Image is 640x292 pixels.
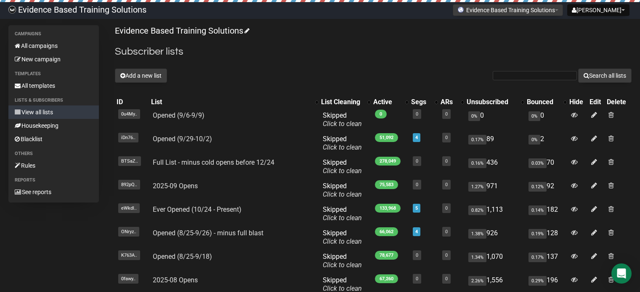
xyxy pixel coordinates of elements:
span: 0% [468,111,480,121]
span: 2.26% [468,276,486,286]
a: Click to clean [323,261,362,269]
span: Skipped [323,135,362,151]
span: 0 [375,110,387,118]
span: Skipped [323,182,362,198]
div: Bounced [527,98,559,106]
span: Skipped [323,229,362,245]
span: 0% [528,135,540,145]
span: 0.14% [528,205,547,215]
div: Open Intercom Messenger [611,263,632,284]
a: 0 [445,158,448,164]
td: 89 [465,132,525,155]
span: 0.12% [528,182,547,192]
span: 133,968 [375,204,401,213]
a: Blacklist [8,132,99,146]
a: 4 [415,135,418,140]
td: 128 [525,226,568,249]
button: [PERSON_NAME] [567,4,629,16]
span: 0% [528,111,540,121]
div: ARs [441,98,457,106]
a: Click to clean [323,120,362,128]
span: 66,062 [375,227,398,236]
a: 0 [445,182,448,187]
div: Active [373,98,401,106]
a: Opened (8/25-9/26) - minus full blast [153,229,263,237]
a: 0 [445,229,448,234]
td: 182 [525,202,568,226]
span: 0.82% [468,205,486,215]
li: Reports [8,175,99,185]
th: ARs: No sort applied, activate to apply an ascending sort [439,96,465,108]
a: Opened (9/29-10/2) [153,135,212,143]
a: Housekeeping [8,119,99,132]
a: Click to clean [323,143,362,151]
td: 92 [525,179,568,202]
th: Segs: No sort applied, activate to apply an ascending sort [409,96,439,108]
a: 0 [445,253,448,258]
a: 0 [416,276,418,281]
span: 278,049 [375,157,401,166]
a: 0 [416,111,418,117]
a: 2025-08 Opens [153,276,198,284]
a: 5 [415,205,418,211]
td: 137 [525,249,568,273]
a: 2025-09 Opens [153,182,198,190]
th: Unsubscribed: No sort applied, activate to apply an ascending sort [465,96,525,108]
a: 4 [415,229,418,234]
a: View all lists [8,105,99,119]
td: 926 [465,226,525,249]
div: Unsubscribed [467,98,517,106]
span: iDn76.. [118,133,138,142]
li: Lists & subscribers [8,95,99,105]
th: ID: No sort applied, sorting is disabled [115,96,149,108]
div: Edit [590,98,603,106]
div: List [151,98,311,106]
th: Active: No sort applied, activate to apply an ascending sort [372,96,409,108]
li: Campaigns [8,29,99,39]
a: Ever Opened (10/24 - Present) [153,205,242,213]
span: ONryz.. [118,227,139,237]
li: Others [8,149,99,159]
a: 0 [445,135,448,140]
th: List: No sort applied, activate to apply an ascending sort [149,96,319,108]
th: Edit: No sort applied, sorting is disabled [588,96,605,108]
li: Templates [8,69,99,79]
a: All templates [8,79,99,92]
a: 0 [445,205,448,211]
h2: Subscriber lists [115,44,632,59]
th: Delete: No sort applied, sorting is disabled [605,96,632,108]
span: eWkdI.. [118,203,140,213]
td: 2 [525,132,568,155]
td: 971 [465,179,525,202]
span: 1.34% [468,253,486,262]
span: K763A.. [118,250,140,260]
a: Rules [8,159,99,172]
span: Skipped [323,111,362,128]
th: Hide: No sort applied, sorting is disabled [568,96,588,108]
span: 0.17% [528,253,547,262]
div: ID [117,98,148,106]
a: Click to clean [323,167,362,175]
img: 6a635aadd5b086599a41eda90e0773ac [8,6,16,13]
a: 0 [416,182,418,187]
button: Add a new list [115,68,167,83]
a: Opened (8/25-9/18) [153,253,212,260]
span: 67,260 [375,274,398,283]
a: 0 [416,253,418,258]
td: 0 [465,108,525,132]
span: 51,092 [375,133,398,142]
a: 0 [445,276,448,281]
a: Click to clean [323,214,362,222]
th: Bounced: No sort applied, activate to apply an ascending sort [525,96,568,108]
a: Click to clean [323,190,362,198]
span: 1.27% [468,182,486,192]
span: Skipped [323,158,362,175]
span: 0.17% [468,135,486,145]
span: Skipped [323,253,362,269]
div: List Cleaning [321,98,363,106]
span: 0.16% [468,158,486,168]
span: 892pQ.. [118,180,140,189]
span: 75,583 [375,180,398,189]
div: Delete [607,98,630,106]
a: New campaign [8,53,99,66]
